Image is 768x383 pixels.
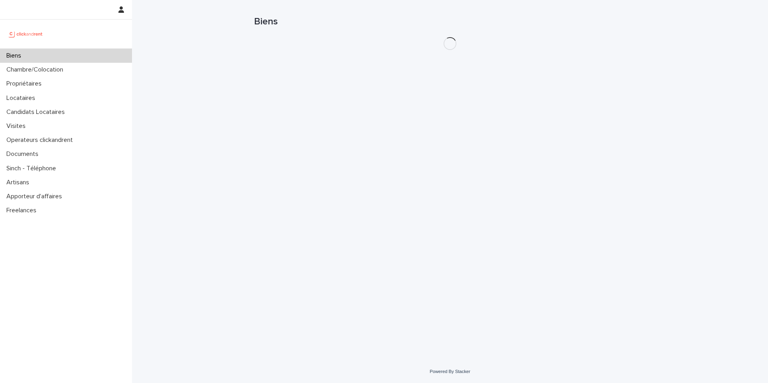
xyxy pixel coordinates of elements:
[3,122,32,130] p: Visites
[3,136,79,144] p: Operateurs clickandrent
[3,52,28,60] p: Biens
[3,94,42,102] p: Locataires
[3,108,71,116] p: Candidats Locataires
[254,16,646,28] h1: Biens
[3,165,62,172] p: Sinch - Téléphone
[3,179,36,186] p: Artisans
[3,207,43,214] p: Freelances
[430,369,470,374] a: Powered By Stacker
[3,66,70,74] p: Chambre/Colocation
[3,193,68,200] p: Apporteur d'affaires
[6,26,45,42] img: UCB0brd3T0yccxBKYDjQ
[3,80,48,88] p: Propriétaires
[3,150,45,158] p: Documents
